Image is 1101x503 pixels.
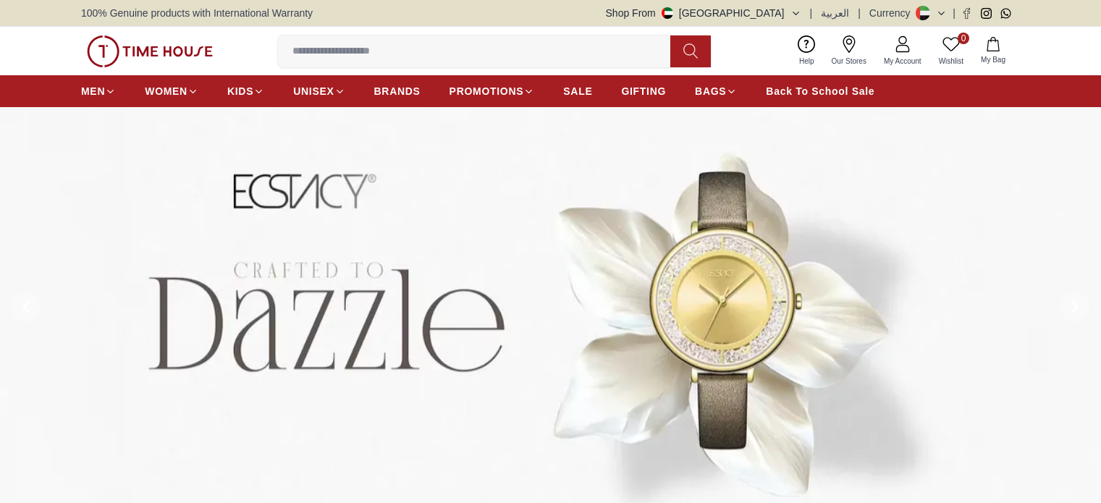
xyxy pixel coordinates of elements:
[293,84,334,98] span: UNISEX
[227,78,264,104] a: KIDS
[81,84,105,98] span: MEN
[790,33,823,69] a: Help
[81,78,116,104] a: MEN
[621,84,666,98] span: GIFTING
[81,6,313,20] span: 100% Genuine products with International Warranty
[975,54,1011,65] span: My Bag
[563,78,592,104] a: SALE
[1000,8,1011,19] a: Whatsapp
[374,84,421,98] span: BRANDS
[766,84,874,98] span: Back To School Sale
[145,78,198,104] a: WOMEN
[930,33,972,69] a: 0Wishlist
[821,6,849,20] button: العربية
[826,56,872,67] span: Our Stores
[450,78,535,104] a: PROMOTIONS
[606,6,801,20] button: Shop From[GEOGRAPHIC_DATA]
[766,78,874,104] a: Back To School Sale
[858,6,861,20] span: |
[145,84,187,98] span: WOMEN
[695,78,737,104] a: BAGS
[450,84,524,98] span: PROMOTIONS
[563,84,592,98] span: SALE
[662,7,673,19] img: United Arab Emirates
[981,8,992,19] a: Instagram
[87,35,213,67] img: ...
[972,34,1014,68] button: My Bag
[961,8,972,19] a: Facebook
[958,33,969,44] span: 0
[793,56,820,67] span: Help
[878,56,927,67] span: My Account
[227,84,253,98] span: KIDS
[933,56,969,67] span: Wishlist
[953,6,956,20] span: |
[695,84,726,98] span: BAGS
[293,78,345,104] a: UNISEX
[621,78,666,104] a: GIFTING
[810,6,813,20] span: |
[374,78,421,104] a: BRANDS
[869,6,916,20] div: Currency
[823,33,875,69] a: Our Stores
